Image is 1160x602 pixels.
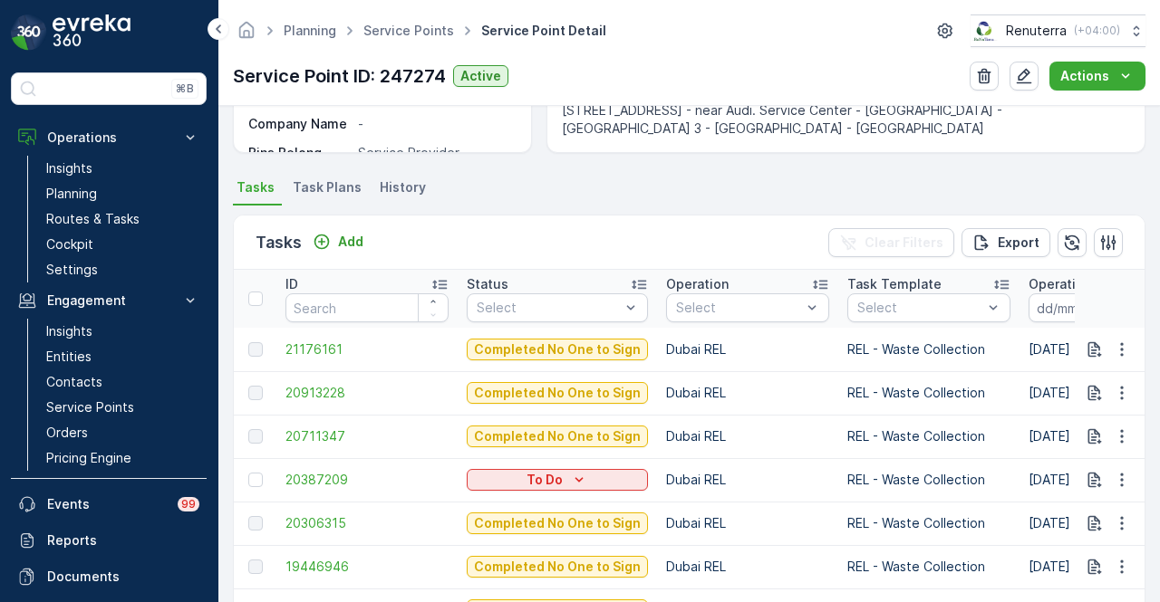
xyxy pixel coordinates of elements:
p: Completed No One to Sign [474,558,641,576]
p: Dubai REL [666,471,829,489]
a: Cockpit [39,232,207,257]
p: Operation [666,275,729,293]
p: Status [467,275,508,293]
a: Documents [11,559,207,595]
img: Screenshot_2024-07-26_at_13.33.01.png [971,21,999,41]
p: ⌘B [176,81,194,96]
p: REL - Waste Collection [847,427,1010,445]
p: Add [338,233,363,251]
p: - [358,115,512,133]
input: dd/mm/yyyy [1029,293,1153,322]
button: Add [305,231,371,253]
p: REL - Waste Collection [847,558,1010,576]
p: Settings [46,261,98,279]
p: Select [857,299,982,317]
a: Routes & Tasks [39,206,207,232]
a: 19446946 [285,558,449,576]
button: To Do [467,469,648,491]
a: Contacts [39,369,207,395]
p: [STREET_ADDRESS] - near Audi. Service Center - [GEOGRAPHIC_DATA] - [GEOGRAPHIC_DATA] 3 - [GEOGRAP... [562,101,1130,138]
p: Renuterra [1006,22,1067,40]
button: Completed No One to Sign [467,512,648,534]
p: Service Provider [358,144,512,162]
p: REL - Waste Collection [847,471,1010,489]
p: Operations [47,129,170,147]
a: 20913228 [285,384,449,402]
a: 20711347 [285,427,449,445]
button: Export [962,228,1050,257]
p: Dubai REL [666,384,829,402]
a: 21176161 [285,340,449,358]
button: Active [453,65,508,87]
p: Service Point ID: 247274 [233,62,446,90]
button: Actions [1049,62,1145,91]
p: Tasks [256,230,302,255]
p: Insights [46,159,92,177]
p: To Do [527,471,563,489]
a: Insights [39,319,207,344]
p: Completed No One to Sign [474,340,641,358]
span: Tasks [237,178,275,196]
button: Completed No One to Sign [467,382,648,404]
a: Service Points [363,23,454,38]
p: Dubai REL [666,558,829,576]
p: Completed No One to Sign [474,427,641,445]
button: Operations [11,119,207,156]
p: REL - Waste Collection [847,514,1010,532]
a: Homepage [237,27,256,43]
p: ID [285,275,298,293]
button: Clear Filters [828,228,954,257]
div: Toggle Row Selected [248,429,263,444]
a: Insights [39,156,207,181]
a: Events99 [11,486,207,522]
p: Actions [1060,67,1109,85]
a: Orders [39,420,207,445]
p: Bins Belong [248,144,351,162]
p: Contacts [46,373,102,391]
p: Cockpit [46,235,93,253]
div: Toggle Row Selected [248,342,263,357]
button: Completed No One to Sign [467,556,648,578]
div: Toggle Row Selected [248,559,263,574]
a: Settings [39,257,207,282]
p: 99 [181,497,196,511]
p: Documents [47,568,199,586]
p: Dubai REL [666,427,829,445]
p: ( +04:00 ) [1074,24,1120,38]
span: Service Point Detail [478,22,610,40]
a: Planning [284,23,336,38]
p: Entities [46,348,92,366]
p: Orders [46,424,88,442]
p: Active [460,67,501,85]
button: Completed No One to Sign [467,339,648,360]
p: Engagement [47,291,170,310]
p: Operation Date [1029,275,1125,293]
a: Reports [11,522,207,559]
button: Engagement [11,282,207,319]
img: logo_dark-DEwI_e13.png [53,14,130,51]
p: Insights [46,322,92,340]
p: Pricing Engine [46,449,131,467]
div: Toggle Row Selected [248,473,263,487]
p: Planning [46,185,97,203]
p: Completed No One to Sign [474,384,641,402]
p: Events [47,495,167,513]
p: Clear Filters [865,234,943,252]
span: 20387209 [285,471,449,489]
span: Task Plans [293,178,362,196]
span: History [380,178,426,196]
img: logo [11,14,47,51]
div: Toggle Row Selected [248,386,263,400]
p: Task Template [847,275,942,293]
p: Select [676,299,801,317]
a: Entities [39,344,207,369]
p: Completed No One to Sign [474,514,641,532]
p: REL - Waste Collection [847,340,1010,358]
p: Dubai REL [666,340,829,358]
p: Export [998,234,1039,252]
a: Service Points [39,395,207,420]
p: REL - Waste Collection [847,384,1010,402]
a: Planning [39,181,207,206]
